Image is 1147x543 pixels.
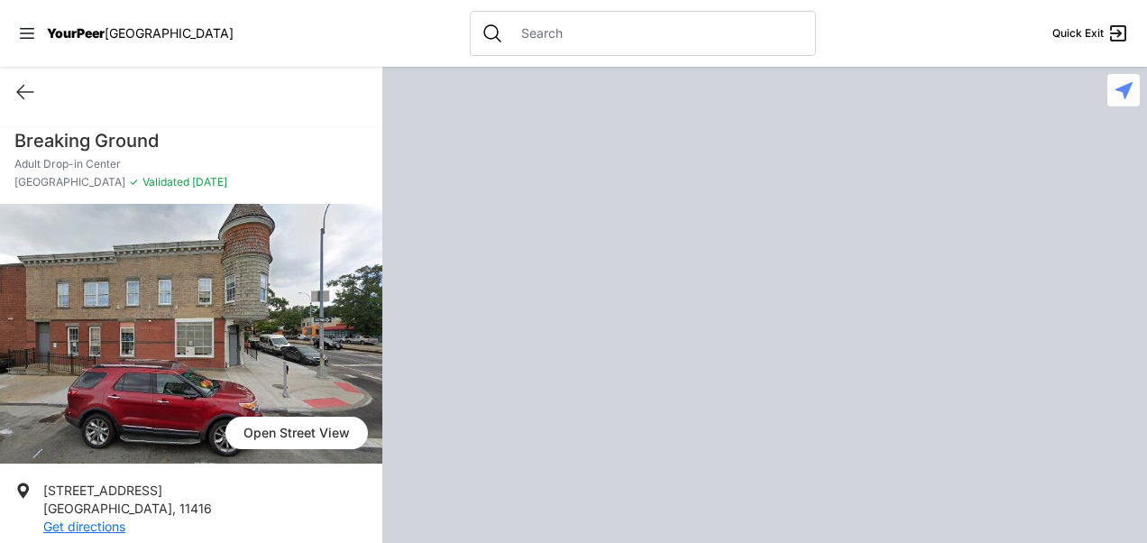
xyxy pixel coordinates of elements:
span: [GEOGRAPHIC_DATA] [14,175,125,189]
span: [GEOGRAPHIC_DATA] [43,501,172,516]
span: Quick Exit [1052,26,1104,41]
a: Get directions [43,519,125,534]
span: , [172,501,176,516]
span: YourPeer [47,25,105,41]
span: 11416 [179,501,212,516]
span: Validated [142,175,189,189]
h1: Breaking Ground [14,128,368,153]
span: ✓ [129,175,139,189]
span: [STREET_ADDRESS] [43,483,162,498]
span: Open Street View [225,417,368,449]
input: Search [510,24,804,42]
p: Adult Drop-in Center [14,157,368,171]
a: YourPeer[GEOGRAPHIC_DATA] [47,28,234,39]
a: Quick Exit [1052,23,1129,44]
span: [GEOGRAPHIC_DATA] [105,25,234,41]
span: [DATE] [189,175,227,189]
